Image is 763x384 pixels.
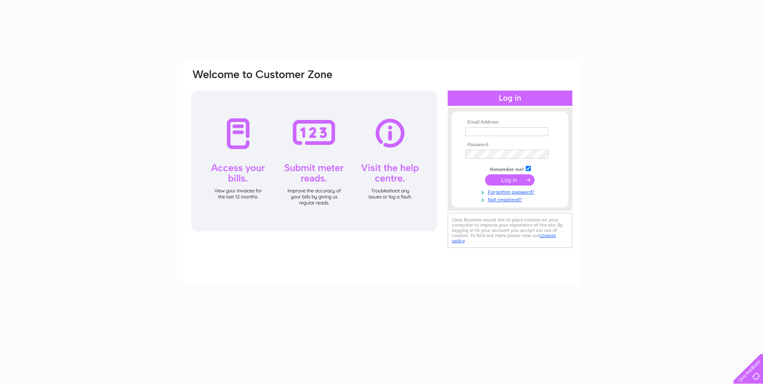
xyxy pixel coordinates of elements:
[463,165,557,173] td: Remember me?
[463,120,557,125] th: Email Address:
[452,233,556,244] a: cookies policy
[465,195,557,203] a: Not registered?
[463,142,557,148] th: Password:
[448,213,572,248] div: Clear Business would like to place cookies on your computer to improve your experience of the sit...
[485,174,535,186] input: Submit
[465,188,557,195] a: Forgotten password?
